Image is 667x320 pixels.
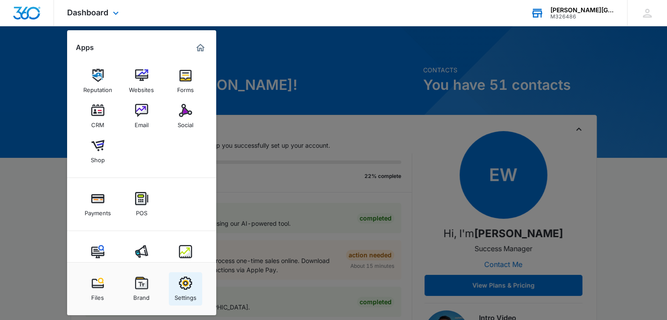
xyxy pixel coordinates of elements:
[169,100,202,133] a: Social
[550,14,614,20] div: account id
[175,290,196,301] div: Settings
[129,82,154,93] div: Websites
[81,241,114,274] a: Content
[125,241,158,274] a: Ads
[125,272,158,306] a: Brand
[178,117,193,128] div: Social
[81,64,114,98] a: Reputation
[170,258,201,270] div: Intelligence
[67,8,108,17] span: Dashboard
[81,100,114,133] a: CRM
[83,82,112,93] div: Reputation
[125,64,158,98] a: Websites
[91,117,104,128] div: CRM
[76,43,94,52] h2: Apps
[550,7,614,14] div: account name
[125,100,158,133] a: Email
[169,272,202,306] a: Settings
[81,135,114,168] a: Shop
[81,188,114,221] a: Payments
[169,64,202,98] a: Forms
[169,241,202,274] a: Intelligence
[125,188,158,221] a: POS
[136,205,147,217] div: POS
[193,41,207,55] a: Marketing 360® Dashboard
[91,152,105,164] div: Shop
[81,272,114,306] a: Files
[87,258,109,270] div: Content
[85,205,111,217] div: Payments
[177,82,194,93] div: Forms
[133,290,150,301] div: Brand
[135,117,149,128] div: Email
[136,258,147,270] div: Ads
[91,290,104,301] div: Files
